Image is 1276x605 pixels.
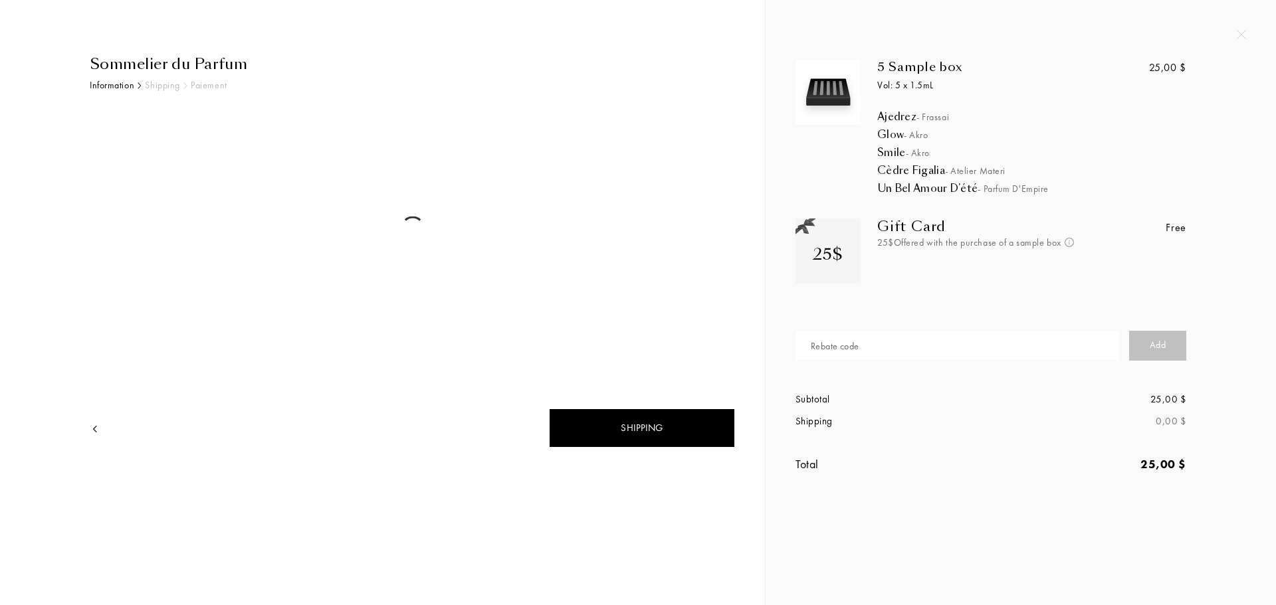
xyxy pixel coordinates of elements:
div: Sommelier du Parfum [90,53,735,75]
div: Cèdre Figalia [877,164,1219,177]
div: Information [90,78,134,92]
div: Un Bel Amour D’été [877,182,1219,195]
span: - Akro [904,129,928,141]
div: Shipping [549,408,735,448]
div: Paiement [191,78,227,92]
div: 0,00 $ [991,414,1186,429]
span: - Atelier Materi [945,165,1006,177]
div: 25,00 $ [1149,60,1186,76]
div: Glow [877,128,1219,141]
div: Smile [877,146,1219,159]
div: Subtotal [796,392,991,407]
img: quit_onboard.svg [1237,30,1246,39]
div: Vol: 5 x 1.5mL [877,78,1121,92]
div: 5 Sample box [877,60,1121,74]
div: 25,00 $ [991,392,1186,407]
div: 25,00 $ [991,455,1186,473]
div: Total [796,455,991,473]
span: - Akro [906,147,930,159]
div: Free [1166,220,1186,236]
img: box_5.svg [799,63,857,122]
span: - Frassai [916,111,949,123]
div: Shipping [796,414,991,429]
div: Ajedrez [877,110,1219,124]
img: arrow.png [90,424,100,434]
span: - Parfum d'Empire [978,183,1049,195]
div: Gift Card [877,218,1089,234]
div: Shipping [145,78,179,92]
img: gift_n.png [796,218,815,235]
div: 25$ Offered with the purchase of a sample box [877,236,1089,250]
img: info_voucher.png [1065,238,1074,247]
img: arr_grey.svg [183,82,187,89]
img: arr_black.svg [138,82,142,89]
div: Rebate code [811,339,859,353]
div: 25$ [813,242,843,266]
div: Add [1129,331,1186,361]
